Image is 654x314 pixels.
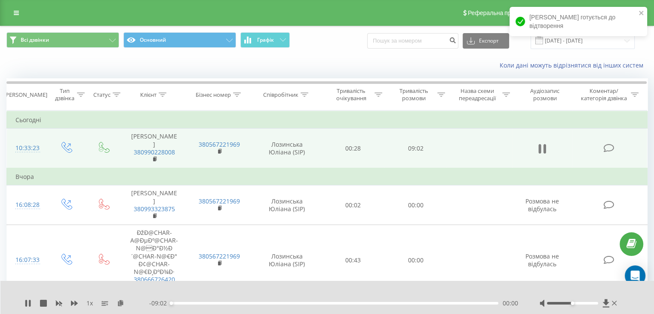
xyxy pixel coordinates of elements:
[639,9,645,18] button: close
[199,252,240,260] a: 380567221969
[134,148,175,156] a: 380990228008
[322,185,384,225] td: 00:02
[15,252,38,268] div: 16:07:33
[199,140,240,148] a: 380567221969
[122,129,187,168] td: [PERSON_NAME]
[384,185,447,225] td: 00:00
[122,225,187,296] td: ÐžÐ@CHAR-A@ÐµÐº@CHAR-N@Ð°Ð½Ð´@CHAR-N@€Ð° Ð¢@CHAR-N@€Ð¸ÐºÐ¾Ð·
[199,197,240,205] a: 380567221969
[322,129,384,168] td: 00:28
[252,185,322,225] td: Лозинська Юліана (SIP)
[571,302,574,305] div: Accessibility label
[123,32,236,48] button: Основний
[252,129,322,168] td: Лозинська Юліана (SIP)
[625,265,645,286] div: Open Intercom Messenger
[455,87,500,102] div: Назва схеми переадресації
[15,197,38,213] div: 16:08:28
[134,275,175,283] a: 380666726420
[4,91,47,99] div: [PERSON_NAME]
[15,140,38,157] div: 10:33:23
[500,61,648,69] a: Коли дані можуть відрізнятися вiд інших систем
[252,225,322,296] td: Лозинська Юліана (SIP)
[54,87,74,102] div: Тип дзвінка
[330,87,373,102] div: Тривалість очікування
[503,299,518,308] span: 00:00
[86,299,93,308] span: 1 x
[322,225,384,296] td: 00:43
[525,252,559,268] span: Розмова не відбулась
[196,91,231,99] div: Бізнес номер
[525,197,559,213] span: Розмова не відбулась
[240,32,290,48] button: Графік
[21,37,49,43] span: Всі дзвінки
[93,91,111,99] div: Статус
[122,185,187,225] td: [PERSON_NAME]
[134,205,175,213] a: 380993323875
[520,87,570,102] div: Аудіозапис розмови
[149,299,171,308] span: - 09:02
[367,33,458,49] input: Пошук за номером
[468,9,531,16] span: Реферальна програма
[384,225,447,296] td: 00:00
[578,87,629,102] div: Коментар/категорія дзвінка
[510,7,647,36] div: [PERSON_NAME] готується до відтворення
[384,129,447,168] td: 09:02
[263,91,298,99] div: Співробітник
[6,32,119,48] button: Всі дзвінки
[140,91,157,99] div: Клієнт
[463,33,509,49] button: Експорт
[7,168,648,185] td: Вчора
[392,87,435,102] div: Тривалість розмови
[257,37,274,43] span: Графік
[169,302,173,305] div: Accessibility label
[7,111,648,129] td: Сьогодні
